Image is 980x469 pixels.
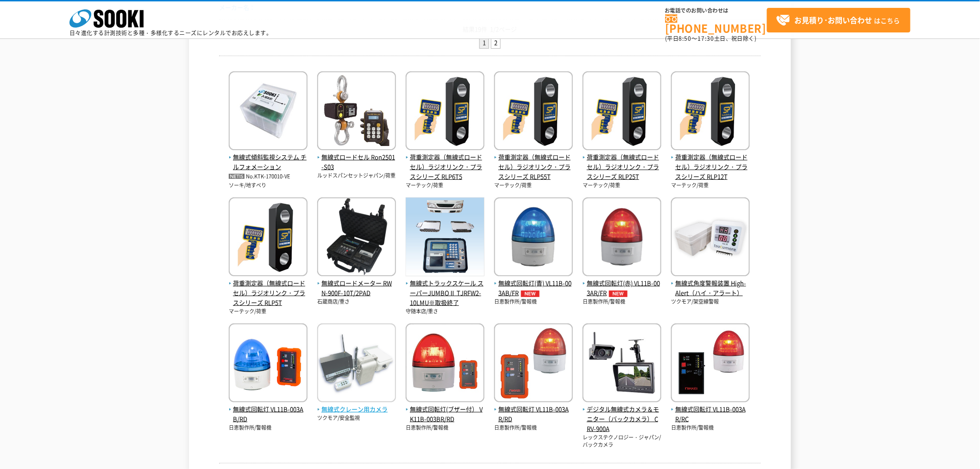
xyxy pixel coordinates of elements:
span: 無線式回転灯(青) VL11B-003AB/FR [494,279,573,298]
a: 荷重測定器（無線式ロードセル）ラジオリンク・プラスシリーズ RLP6T5 [406,143,484,182]
span: 無線式回転灯 VL11B-003AB/RD [229,405,308,424]
p: マーテック/荷重 [406,182,484,190]
img: RLP5T [229,197,308,279]
span: 無線式ロードメーター RWN-900F-10T/2PAD [317,279,396,298]
p: 日恵製作所/警報機 [494,424,573,432]
span: 無線式トラックスケール スーパーJUMBOⅡ TJRFW2-10LMU※取扱終了 [406,279,484,307]
img: チルフォメーション [229,71,308,152]
img: Ron2501-S03 [317,71,396,152]
a: 荷重測定器（無線式ロードセル）ラジオリンク・プラスシリーズ RLP12T [671,143,750,182]
p: マーテック/荷重 [494,182,573,190]
span: はこちら [776,13,900,27]
a: [PHONE_NUMBER] [665,14,767,33]
p: 日恵製作所/警報機 [583,298,661,306]
img: RLP25T [583,71,661,152]
p: 守随本店/重さ [406,308,484,316]
span: 無線式回転灯(ブザー付） VK11B-003BR/RD [406,405,484,424]
img: VK11B-003BR/RD [406,323,484,405]
img: RLP6T5 [406,71,484,152]
img: スーパーJUMBOⅡ TJRFW2-10LMU※取扱終了 [406,197,484,279]
img: VL11B-003AR/RD [494,323,573,405]
a: 無線式回転灯 VL11B-003AR/RC [671,395,750,424]
img: NEW [519,291,542,297]
img: CRV-900A [583,323,661,405]
img: VL11B-003AR/FR [583,197,661,279]
a: 無線式傾斜監視システム チルフォメーション [229,143,308,172]
p: 日々進化する計測技術と多種・多様化するニーズにレンタルでお応えします。 [69,30,272,36]
span: 無線式回転灯 VL11B-003AR/RC [671,405,750,424]
a: 無線式クレーン用カメラ [317,395,396,415]
span: (平日 ～ 土日、祝日除く) [665,34,757,43]
p: 石蔵商店/重さ [317,298,396,306]
span: 無線式角度警報装置 High-Alert（ハイ・アラート） [671,279,750,298]
a: 荷重測定器（無線式ロードセル）ラジオリンク・プラスシリーズ RLP5T [229,269,308,308]
span: 荷重測定器（無線式ロードセル）ラジオリンク・プラスシリーズ RLP55T [494,152,573,181]
a: お見積り･お問い合わせはこちら [767,8,911,32]
strong: お見積り･お問い合わせ [795,14,873,25]
img: High-Alert（ハイ・アラート） [671,197,750,279]
p: マーテック/荷重 [583,182,661,190]
a: 荷重測定器（無線式ロードセル）ラジオリンク・プラスシリーズ RLP55T [494,143,573,182]
p: ツクモア/架空線警報 [671,298,750,306]
p: レックステクノロジー・ジャパン/バックカメラ [583,434,661,449]
span: 荷重測定器（無線式ロードセル）ラジオリンク・プラスシリーズ RLP6T5 [406,152,484,181]
img: VL11B-003AB/RD [229,323,308,405]
span: 荷重測定器（無線式ロードセル）ラジオリンク・プラスシリーズ RLP12T [671,152,750,181]
span: 無線式回転灯 VL11B-003AR/RD [494,405,573,424]
img: VL11B-003AB/FR [494,197,573,279]
a: デジタル無線式カメラ＆モニター（バックカメラ） CRV-900A [583,395,661,434]
p: マーテック/荷重 [229,308,308,316]
img: NEW [607,291,630,297]
img: RLP55T [494,71,573,152]
a: 無線式角度警報装置 High-Alert（ハイ・アラート） [671,269,750,298]
a: 無線式回転灯(赤) VL11B-003AR/FRNEW [583,269,661,298]
span: 17:30 [697,34,714,43]
img: RWN-900F-10T/2PAD [317,197,396,279]
p: 日恵製作所/警報機 [494,298,573,306]
p: ソーキ/地すべり [229,182,308,190]
p: 日恵製作所/警報機 [406,424,484,432]
a: 荷重測定器（無線式ロードセル）ラジオリンク・プラスシリーズ RLP25T [583,143,661,182]
p: No.KTK-170010-VE [229,172,308,182]
a: 無線式ロードメーター RWN-900F-10T/2PAD [317,269,396,298]
a: 無線式回転灯 VL11B-003AB/RD [229,395,308,424]
img: RLP12T [671,71,750,152]
span: 無線式傾斜監視システム チルフォメーション [229,152,308,172]
span: 8:50 [679,34,692,43]
span: 無線式回転灯(赤) VL11B-003AR/FR [583,279,661,298]
a: 無線式回転灯 VL11B-003AR/RD [494,395,573,424]
img: VL11B-003AR/RC [671,323,750,405]
a: 無線式回転灯(青) VL11B-003AB/FRNEW [494,269,573,298]
p: ツクモア/安全監視 [317,414,396,422]
span: 荷重測定器（無線式ロードセル）ラジオリンク・プラスシリーズ RLP5T [229,279,308,307]
p: 日恵製作所/警報機 [229,424,308,432]
a: 無線式トラックスケール スーパーJUMBOⅡ TJRFW2-10LMU※取扱終了 [406,269,484,308]
span: 無線式クレーン用カメラ [317,405,396,414]
span: デジタル無線式カメラ＆モニター（バックカメラ） CRV-900A [583,405,661,433]
span: お電話でのお問い合わせは [665,8,767,13]
p: マーテック/荷重 [671,182,750,190]
a: 無線式ロードセル Ron2501-S03 [317,143,396,172]
span: 荷重測定器（無線式ロードセル）ラジオリンク・プラスシリーズ RLP25T [583,152,661,181]
p: 日恵製作所/警報機 [671,424,750,432]
span: 無線式ロードセル Ron2501-S03 [317,152,396,172]
a: 無線式回転灯(ブザー付） VK11B-003BR/RD [406,395,484,424]
p: ルッドスパンセットジャパン/荷重 [317,172,396,180]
